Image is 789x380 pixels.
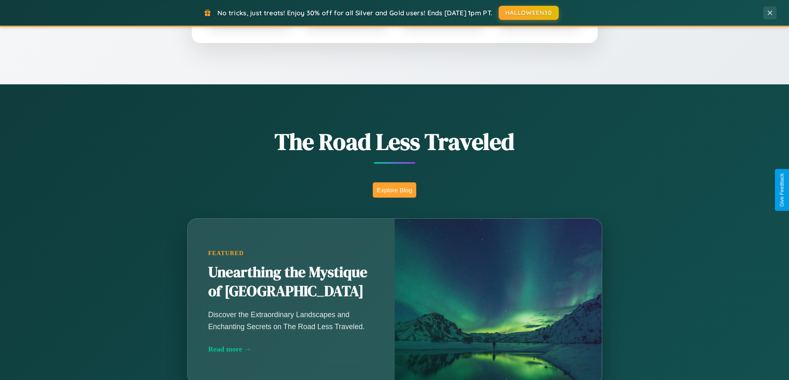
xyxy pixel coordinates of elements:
[779,173,785,207] div: Give Feedback
[208,309,374,332] p: Discover the Extraordinary Landscapes and Enchanting Secrets on The Road Less Traveled.
[373,182,416,198] button: Explore Blog
[499,6,559,20] button: HALLOWEEN30
[217,9,492,17] span: No tricks, just treats! Enjoy 30% off for all Silver and Gold users! Ends [DATE] 1pm PT.
[146,126,643,158] h1: The Road Less Traveled
[208,250,374,257] div: Featured
[208,345,374,354] div: Read more →
[208,263,374,301] h2: Unearthing the Mystique of [GEOGRAPHIC_DATA]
